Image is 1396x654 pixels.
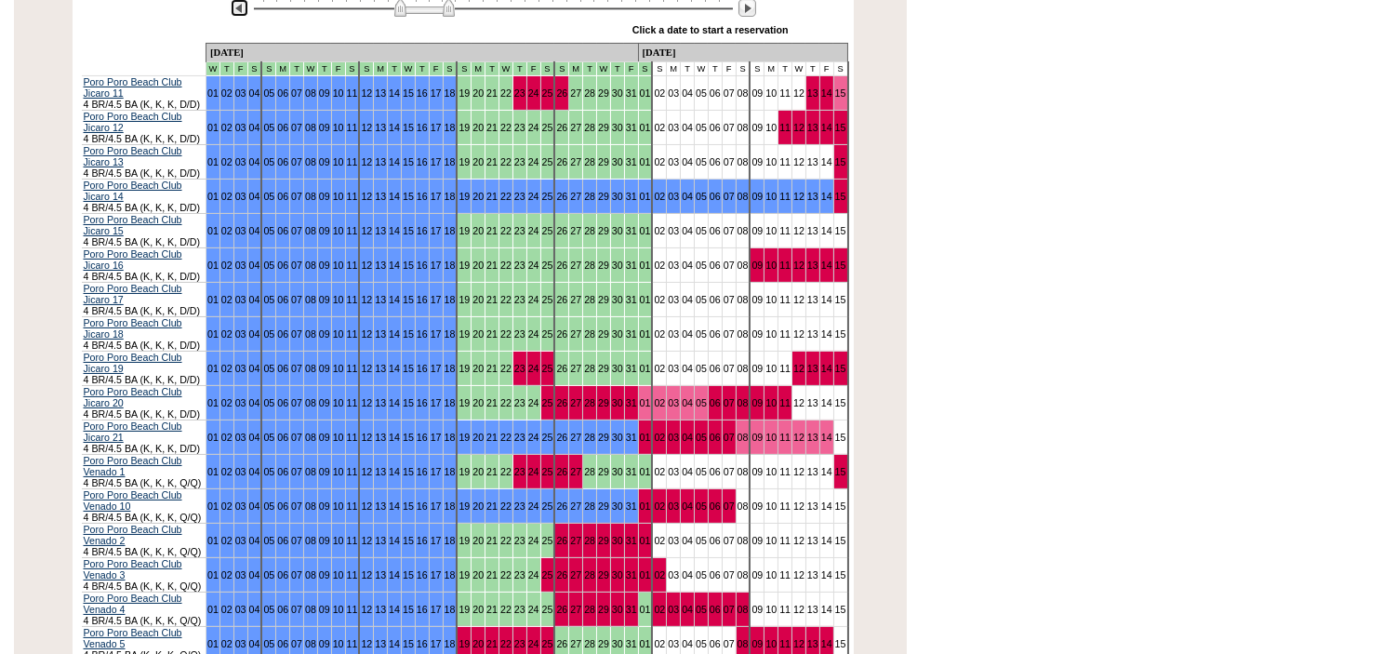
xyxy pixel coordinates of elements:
a: 17 [431,87,442,99]
a: 11 [347,260,358,271]
a: Poro Poro Beach Club Jicaro 19 [84,352,182,374]
a: 04 [249,191,260,202]
a: 16 [417,294,428,305]
a: 05 [263,225,274,236]
a: 12 [793,122,804,133]
a: 17 [431,122,442,133]
a: 03 [668,191,679,202]
a: 28 [584,191,595,202]
a: 14 [389,191,400,202]
a: 02 [654,191,665,202]
a: 15 [835,260,846,271]
a: 26 [556,87,567,99]
a: 18 [445,156,456,167]
a: 02 [221,225,233,236]
a: 14 [389,397,400,408]
a: 02 [221,328,233,340]
a: 12 [361,294,372,305]
a: 05 [263,432,274,443]
a: Poro Poro Beach Club Jicaro 18 [84,317,182,340]
a: 11 [347,122,358,133]
a: 08 [738,191,749,202]
a: 06 [277,397,288,408]
a: 10 [333,363,344,374]
a: 14 [389,87,400,99]
a: 06 [277,122,288,133]
a: 11 [347,191,358,202]
a: 15 [403,260,414,271]
a: 07 [291,294,302,305]
a: 14 [821,260,832,271]
a: 24 [528,432,539,443]
a: 02 [654,432,665,443]
a: 18 [445,122,456,133]
a: 21 [486,432,498,443]
a: Poro Poro Beach Club Jicaro 20 [84,386,182,408]
a: 04 [249,294,260,305]
a: 17 [431,260,442,271]
a: 13 [807,260,818,271]
a: 11 [779,397,791,408]
a: 11 [347,87,358,99]
a: 04 [682,191,693,202]
a: 04 [249,363,260,374]
a: 13 [807,122,818,133]
a: 22 [500,432,512,443]
a: 17 [431,191,442,202]
a: 04 [249,260,260,271]
a: 15 [403,432,414,443]
a: 03 [668,432,679,443]
a: 05 [263,397,274,408]
a: 15 [835,122,846,133]
a: 08 [305,328,316,340]
a: 11 [779,122,791,133]
a: 01 [207,87,219,99]
a: 06 [277,363,288,374]
a: 25 [542,432,553,443]
a: 17 [431,328,442,340]
a: 23 [514,363,525,374]
a: 12 [793,363,804,374]
a: 07 [724,191,735,202]
a: 15 [403,156,414,167]
a: 02 [221,122,233,133]
a: 30 [612,397,623,408]
a: 12 [361,156,372,167]
a: 28 [584,432,595,443]
a: 03 [235,122,246,133]
a: 14 [821,87,832,99]
a: 22 [500,191,512,202]
a: 03 [235,87,246,99]
a: 11 [347,156,358,167]
a: 14 [821,122,832,133]
a: 07 [291,328,302,340]
a: 13 [375,397,386,408]
a: 05 [263,328,274,340]
a: 10 [333,225,344,236]
a: 12 [793,260,804,271]
a: 15 [403,122,414,133]
a: 05 [263,260,274,271]
a: 29 [598,397,609,408]
a: 06 [710,397,721,408]
a: 12 [361,225,372,236]
a: 15 [403,191,414,202]
a: 11 [347,328,358,340]
a: 01 [207,432,219,443]
a: 31 [626,432,637,443]
a: 04 [249,225,260,236]
a: 13 [375,294,386,305]
a: 31 [626,397,637,408]
a: 02 [221,87,233,99]
a: 05 [263,156,274,167]
a: 15 [403,363,414,374]
a: 08 [305,122,316,133]
a: 08 [305,363,316,374]
a: 16 [417,363,428,374]
a: 09 [751,191,763,202]
a: 02 [221,294,233,305]
a: 18 [445,397,456,408]
a: 02 [221,432,233,443]
a: 07 [291,191,302,202]
a: 18 [445,294,456,305]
